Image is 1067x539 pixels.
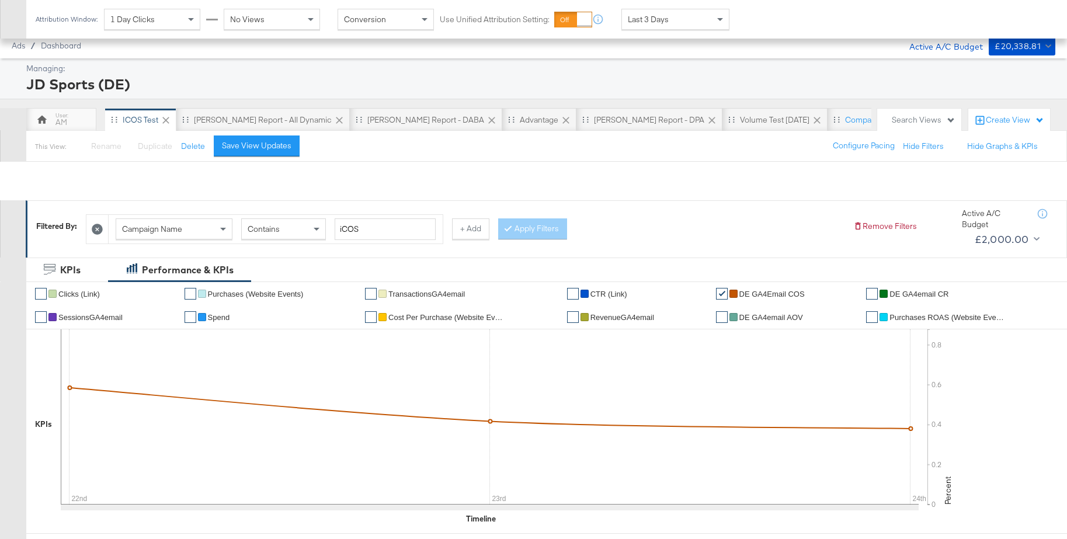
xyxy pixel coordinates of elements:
div: Advantage [520,114,558,126]
div: This View: [35,142,66,151]
a: Dashboard [41,41,81,50]
span: Campaign Name [122,224,182,234]
div: Drag to reorder tab [728,116,735,123]
div: AM [55,117,67,128]
div: Drag to reorder tab [833,116,840,123]
div: Create View [986,114,1044,126]
span: Purchases (Website Events) [208,290,304,298]
button: Configure Pacing [825,135,903,157]
a: ✔ [866,288,878,300]
div: Drag to reorder tab [111,116,117,123]
div: Performance & KPIs [142,263,234,277]
a: ✔ [716,311,728,323]
input: Enter a search term [335,218,436,240]
button: Remove Filters [853,221,917,232]
div: Timeline [466,513,496,524]
label: Use Unified Attribution Setting: [440,14,550,25]
div: Active A/C Budget [897,37,983,54]
span: No Views [230,14,265,25]
div: [PERSON_NAME] Report - DABA [367,114,484,126]
div: Drag to reorder tab [182,116,189,123]
a: ✔ [365,288,377,300]
a: ✔ [185,311,196,323]
span: Last 3 Days [628,14,669,25]
a: ✔ [185,288,196,300]
button: Delete [181,141,205,152]
a: ✔ [716,288,728,300]
span: RevenueGA4email [590,313,654,322]
button: + Add [452,218,489,239]
div: Drag to reorder tab [356,116,362,123]
div: Attribution Window: [35,15,98,23]
a: ✔ [567,288,579,300]
button: £20,338.81 [989,37,1055,55]
button: Save View Updates [214,135,300,157]
span: Cost Per Purchase (Website Events) [388,313,505,322]
span: / [25,41,41,50]
span: Clicks (Link) [58,290,100,298]
div: Drag to reorder tab [582,116,589,123]
div: Volume test [DATE] [740,114,809,126]
div: iCOS Test [123,114,158,126]
div: Filtered By: [36,221,77,232]
div: Search Views [892,114,955,126]
span: DE GA4email CR [889,290,948,298]
span: Conversion [344,14,386,25]
a: ✔ [365,311,377,323]
div: £20,338.81 [995,39,1041,54]
div: £2,000.00 [975,231,1029,248]
a: ✔ [866,311,878,323]
button: £2,000.00 [970,230,1042,249]
span: Spend [208,313,230,322]
span: Rename [91,141,121,151]
span: CTR (Link) [590,290,627,298]
span: Duplicate [138,141,172,151]
div: [PERSON_NAME] Report - DPA [594,114,704,126]
div: KPIs [35,419,52,430]
a: ✔ [35,311,47,323]
div: Drag to reorder tab [508,116,515,123]
div: Comparison View [845,114,909,126]
div: Managing: [26,63,1052,74]
span: Contains [248,224,280,234]
a: ✔ [567,311,579,323]
span: 1 Day Clicks [110,14,155,25]
span: TransactionsGA4email [388,290,465,298]
span: DE GA4email AOV [739,313,803,322]
div: JD Sports (DE) [26,74,1052,94]
button: Hide Graphs & KPIs [967,141,1038,152]
a: ✔ [35,288,47,300]
text: Percent [943,477,953,505]
div: [PERSON_NAME] Report - All Dynamic [194,114,332,126]
button: Hide Filters [903,141,944,152]
span: DE GA4Email COS [739,290,805,298]
span: Purchases ROAS (Website Events) [889,313,1006,322]
span: SessionsGA4email [58,313,123,322]
div: KPIs [60,263,81,277]
div: Save View Updates [222,140,291,151]
div: Active A/C Budget [962,208,1026,229]
span: Ads [12,41,25,50]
